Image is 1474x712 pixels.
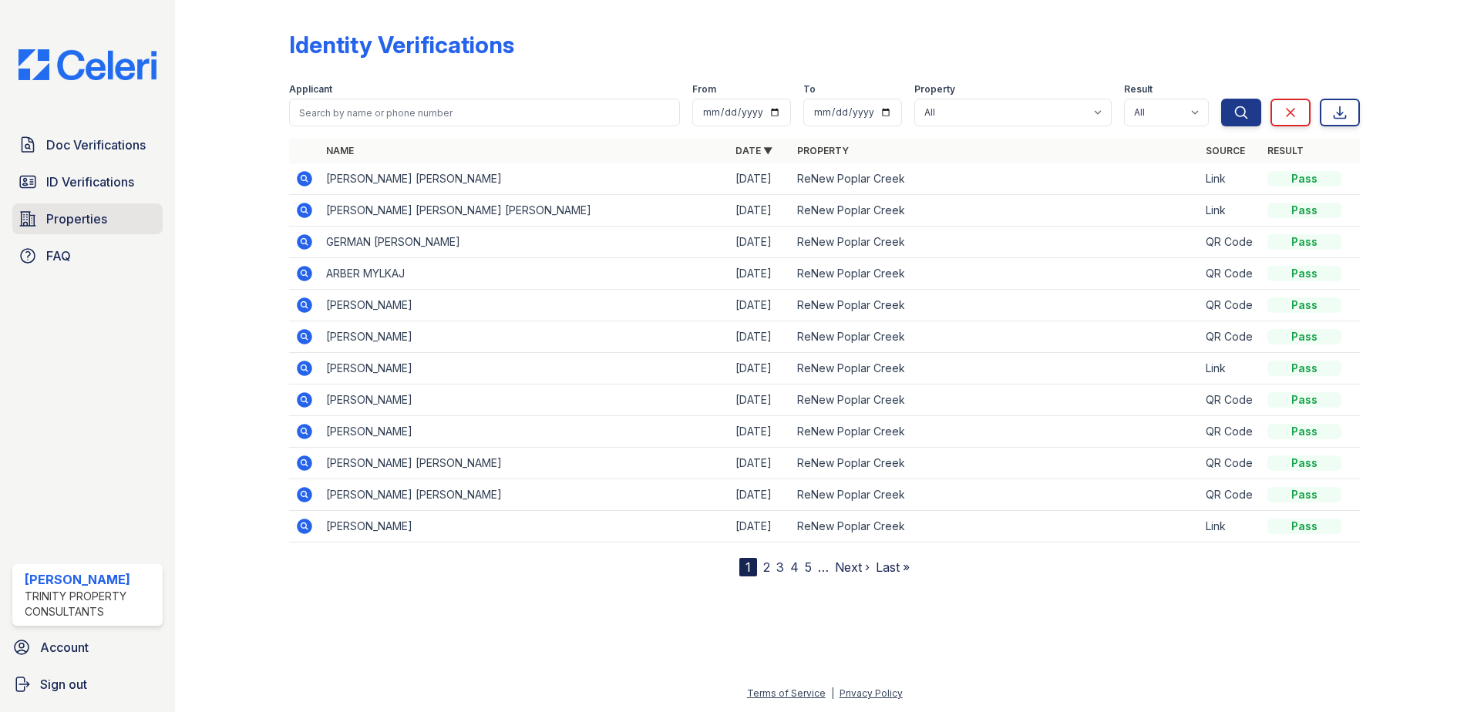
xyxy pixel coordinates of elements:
[1200,479,1261,511] td: QR Code
[46,173,134,191] span: ID Verifications
[791,163,1200,195] td: ReNew Poplar Creek
[320,511,729,542] td: [PERSON_NAME]
[790,559,799,575] a: 4
[1267,171,1341,186] div: Pass
[1267,487,1341,502] div: Pass
[791,321,1200,353] td: ReNew Poplar Creek
[729,258,791,290] td: [DATE]
[289,83,332,96] label: Applicant
[1200,321,1261,353] td: QR Code
[791,353,1200,385] td: ReNew Poplar Creek
[1124,83,1153,96] label: Result
[40,675,87,694] span: Sign out
[729,195,791,227] td: [DATE]
[1267,455,1341,471] div: Pass
[289,31,514,59] div: Identity Verifications
[289,99,680,126] input: Search by name or phone number
[818,558,829,576] span: …
[1267,329,1341,344] div: Pass
[1267,392,1341,408] div: Pass
[1200,227,1261,258] td: QR Code
[1267,424,1341,439] div: Pass
[791,195,1200,227] td: ReNew Poplar Creek
[320,290,729,321] td: [PERSON_NAME]
[729,479,791,511] td: [DATE]
[1200,511,1261,542] td: Link
[791,258,1200,290] td: ReNew Poplar Creek
[320,385,729,416] td: [PERSON_NAME]
[1200,163,1261,195] td: Link
[320,227,729,258] td: GERMAN [PERSON_NAME]
[12,129,163,160] a: Doc Verifications
[12,166,163,197] a: ID Verifications
[791,479,1200,511] td: ReNew Poplar Creek
[1200,290,1261,321] td: QR Code
[1267,145,1304,156] a: Result
[40,638,89,657] span: Account
[320,353,729,385] td: [PERSON_NAME]
[1200,353,1261,385] td: Link
[729,385,791,416] td: [DATE]
[805,559,812,575] a: 5
[791,416,1200,448] td: ReNew Poplar Creek
[729,353,791,385] td: [DATE]
[735,145,772,156] a: Date ▼
[739,558,757,576] div: 1
[46,210,107,228] span: Properties
[12,203,163,234] a: Properties
[1267,361,1341,376] div: Pass
[6,632,169,663] a: Account
[25,570,156,589] div: [PERSON_NAME]
[1200,195,1261,227] td: Link
[729,163,791,195] td: [DATE]
[729,511,791,542] td: [DATE]
[6,669,169,700] a: Sign out
[876,559,910,575] a: Last »
[791,511,1200,542] td: ReNew Poplar Creek
[692,83,716,96] label: From
[729,321,791,353] td: [DATE]
[6,49,169,80] img: CE_Logo_Blue-a8612792a0a2168367f1c8372b55b34899dd931a85d93a1a3d3e32e68fde9ad4.png
[729,290,791,321] td: [DATE]
[46,136,146,154] span: Doc Verifications
[320,448,729,479] td: [PERSON_NAME] [PERSON_NAME]
[12,240,163,271] a: FAQ
[729,448,791,479] td: [DATE]
[791,385,1200,416] td: ReNew Poplar Creek
[1200,448,1261,479] td: QR Code
[320,416,729,448] td: [PERSON_NAME]
[320,195,729,227] td: [PERSON_NAME] [PERSON_NAME] [PERSON_NAME]
[835,559,870,575] a: Next ›
[1200,416,1261,448] td: QR Code
[840,687,903,699] a: Privacy Policy
[25,589,156,620] div: Trinity Property Consultants
[1267,234,1341,250] div: Pass
[320,258,729,290] td: ARBER MYLKAJ
[914,83,955,96] label: Property
[326,145,354,156] a: Name
[791,448,1200,479] td: ReNew Poplar Creek
[729,416,791,448] td: [DATE]
[791,227,1200,258] td: ReNew Poplar Creek
[1267,266,1341,281] div: Pass
[803,83,816,96] label: To
[791,290,1200,321] td: ReNew Poplar Creek
[747,687,826,699] a: Terms of Service
[320,321,729,353] td: [PERSON_NAME]
[1267,203,1341,218] div: Pass
[831,687,834,699] div: |
[776,559,784,575] a: 3
[1200,385,1261,416] td: QR Code
[320,479,729,511] td: [PERSON_NAME] [PERSON_NAME]
[1267,519,1341,534] div: Pass
[1206,145,1245,156] a: Source
[763,559,770,575] a: 2
[797,145,849,156] a: Property
[1200,258,1261,290] td: QR Code
[729,227,791,258] td: [DATE]
[320,163,729,195] td: [PERSON_NAME] [PERSON_NAME]
[1267,297,1341,313] div: Pass
[46,247,71,265] span: FAQ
